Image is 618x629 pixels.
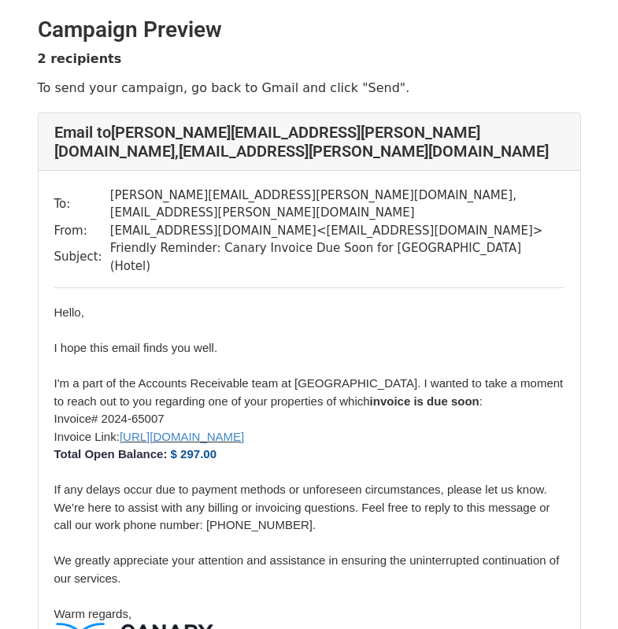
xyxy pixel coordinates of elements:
[38,80,581,96] p: To send your campaign, go back to Gmail and click "Send".
[120,430,244,443] font: [URL][DOMAIN_NAME]
[171,447,216,461] font: $ 297.00
[110,239,564,275] td: Friendly Reminder: Canary Invoice Due Soon for [GEOGRAPHIC_DATA] (Hotel)
[54,410,564,428] li: 2024-65007
[110,187,564,222] td: [PERSON_NAME][EMAIL_ADDRESS][PERSON_NAME][DOMAIN_NAME] , [EMAIL_ADDRESS][PERSON_NAME][DOMAIN_NAME]
[370,394,479,408] b: invoice is due soon
[38,51,122,66] strong: 2 recipients
[54,428,564,446] li: Invoice Link:
[54,239,110,275] td: Subject:
[54,412,102,425] span: Invoice#
[54,553,560,585] span: We greatly appreciate your attention and assistance in ensuring the uninterrupted continuation of...
[54,376,564,408] span: I'm a part of the Accounts Receivable team at [GEOGRAPHIC_DATA]. I wanted to take a moment to rea...
[54,123,564,161] h4: Email to [PERSON_NAME][EMAIL_ADDRESS][PERSON_NAME][DOMAIN_NAME] , [EMAIL_ADDRESS][PERSON_NAME][DO...
[54,222,110,240] td: From:
[54,607,132,620] span: Warm regards,
[54,305,84,319] span: Hello,
[54,187,110,222] td: To:
[38,17,581,43] h2: Campaign Preview
[54,341,218,354] span: I hope this email finds you well.
[54,483,550,531] span: If any delays occur due to payment methods or unforeseen circumstances, please let us know. We’re...
[110,222,564,240] td: [EMAIL_ADDRESS][DOMAIN_NAME] < [EMAIL_ADDRESS][DOMAIN_NAME] >
[54,447,168,461] span: Total Open Balance:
